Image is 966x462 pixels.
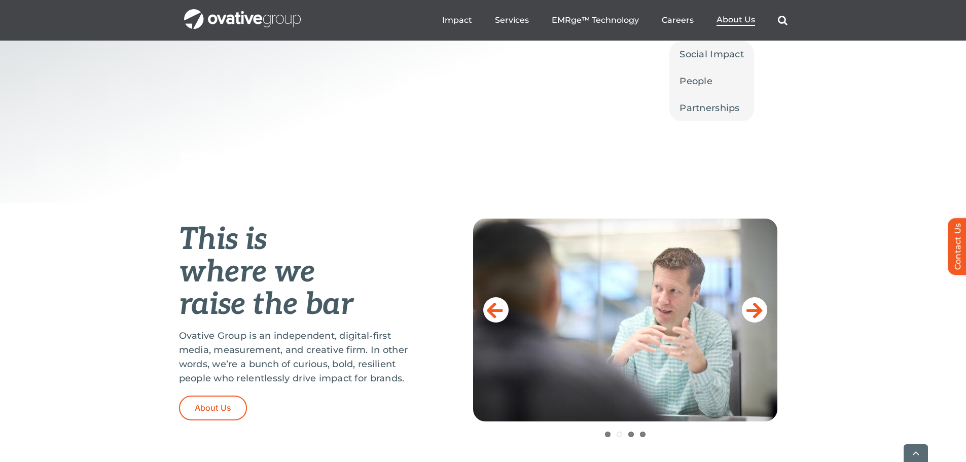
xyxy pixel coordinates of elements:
span: where we raise the bar [179,182,353,253]
img: Home-Raise-the-Bar-2.jpeg [473,219,777,421]
a: Search [778,15,788,25]
a: 1 [605,432,611,437]
a: About Us [717,15,755,26]
p: Ovative Group is an independent, digital-first media, measurement, and creative firm. In other wo... [179,329,422,385]
a: Services [495,15,529,25]
span: About Us [195,403,232,413]
a: EMRge™ Technology [552,15,639,25]
a: Social Impact [669,41,754,67]
a: 3 [628,432,634,437]
span: Partnerships [679,101,739,115]
a: 4 [640,432,646,437]
a: Impact [442,15,472,25]
a: People [669,68,754,94]
a: Careers [662,15,694,25]
span: Social Impact [679,47,744,61]
a: OG_Full_horizontal_WHT [184,8,301,18]
em: This is [179,222,267,258]
nav: Menu [442,4,788,37]
span: This is [179,148,267,185]
a: Partnerships [669,95,754,121]
em: raise the bar [179,287,353,323]
span: About Us [717,15,755,25]
span: People [679,74,712,88]
a: About Us [179,396,247,420]
a: 2 [617,432,622,437]
em: where we [179,254,315,291]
